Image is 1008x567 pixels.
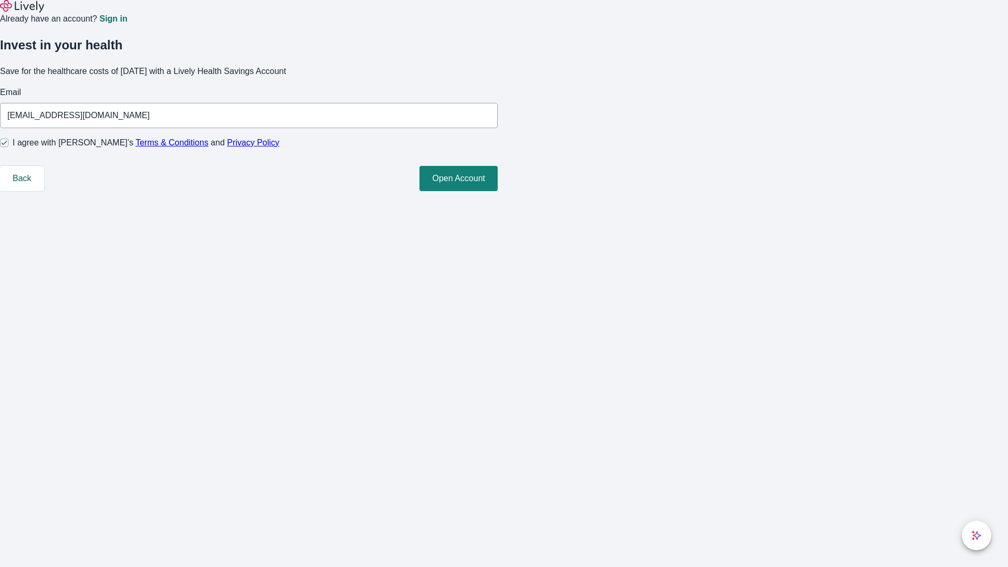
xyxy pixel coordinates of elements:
svg: Lively AI Assistant [971,530,982,541]
a: Privacy Policy [227,138,280,147]
button: chat [962,521,991,550]
span: I agree with [PERSON_NAME]’s and [13,136,279,149]
a: Terms & Conditions [135,138,208,147]
a: Sign in [99,15,127,23]
button: Open Account [419,166,498,191]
